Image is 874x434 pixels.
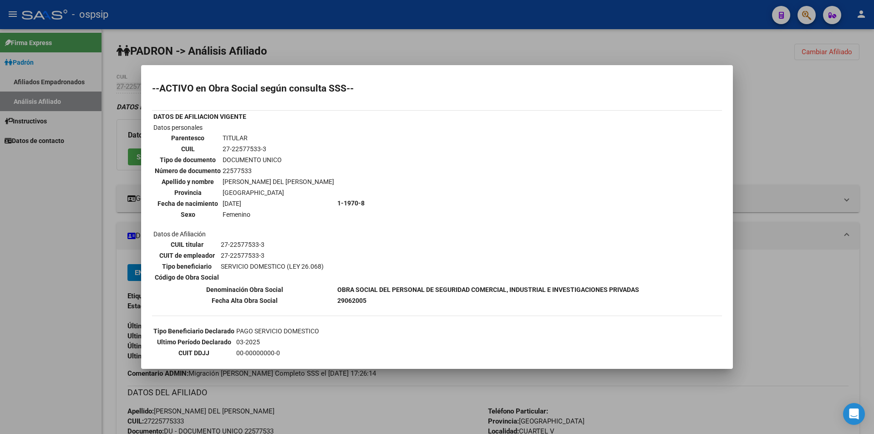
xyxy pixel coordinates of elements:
th: Fecha Alta Obra Social [153,296,336,306]
th: CUIT DDJJ [153,348,235,358]
td: 00-00000000-0 [236,348,558,358]
th: Provincia [154,188,221,198]
th: Ultimo Período Declarado [153,337,235,347]
th: Código de Obra Social [154,272,219,282]
td: 27-22577533-3 [220,240,324,250]
td: Datos personales Datos de Afiliación [153,123,336,284]
td: Femenino [222,209,335,220]
td: 22577533 [222,166,335,176]
td: [DATE] [222,199,335,209]
th: Fecha de nacimiento [154,199,221,209]
th: Tipo de documento [154,155,221,165]
b: DATOS DE AFILIACION VIGENTE [153,113,246,120]
td: [GEOGRAPHIC_DATA] [222,188,335,198]
td: 27-22577533-3 [222,144,335,154]
th: Tipo Beneficiario Declarado [153,326,235,336]
td: 27-22577533-3 [220,250,324,260]
th: Apellido y nombre [154,177,221,187]
th: CUIL [154,144,221,154]
div: Open Intercom Messenger [843,403,865,425]
td: DOCUMENTO UNICO [222,155,335,165]
th: Denominación Obra Social [153,285,336,295]
b: 1-1970-8 [337,199,365,207]
td: SERVICIO DOMESTICO (LEY 26.068) [220,261,324,271]
h2: --ACTIVO en Obra Social según consulta SSS-- [152,84,722,93]
th: Tipo beneficiario [154,261,219,271]
b: 29062005 [337,297,366,304]
td: [PERSON_NAME] DEL [PERSON_NAME] [222,177,335,187]
td: TITULAR [222,133,335,143]
th: CUIL titular [154,240,219,250]
td: PAGO SERVICIO DOMESTICO [236,326,558,336]
th: Parentesco [154,133,221,143]
th: Número de documento [154,166,221,176]
b: OBRA SOCIAL DEL PERSONAL DE SEGURIDAD COMERCIAL, INDUSTRIAL E INVESTIGACIONES PRIVADAS [337,286,639,293]
th: Sexo [154,209,221,220]
td: 03-2025 [236,337,558,347]
th: CUIT de empleador [154,250,219,260]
